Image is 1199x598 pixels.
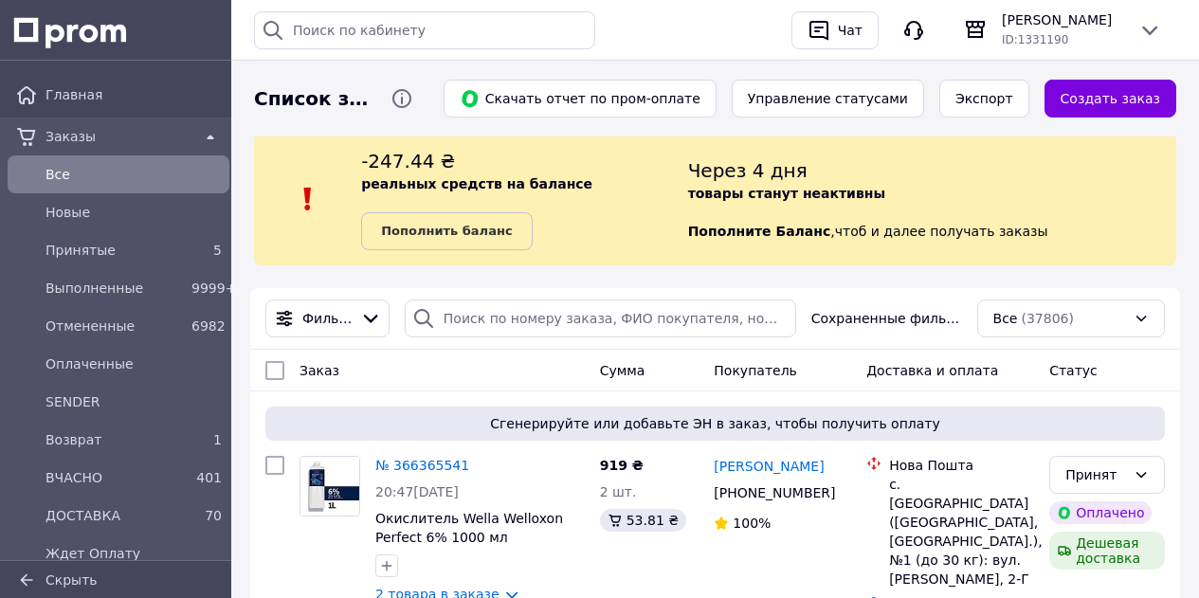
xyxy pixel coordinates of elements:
[45,241,184,260] span: Принятые
[213,432,222,447] span: 1
[45,279,184,298] span: Выполненные
[1045,80,1176,118] a: Создать заказ
[791,11,879,49] button: Чат
[375,484,459,499] span: 20:47[DATE]
[444,80,717,118] button: Скачать отчет по пром-оплате
[381,224,512,238] b: Пополнить баланс
[1049,501,1152,524] div: Оплачено
[45,392,222,411] span: SENDER
[600,484,637,499] span: 2 шт.
[45,85,222,104] span: Главная
[1049,532,1165,570] div: Дешевая доставка
[45,430,184,449] span: Возврат
[45,203,222,222] span: Новые
[45,544,222,563] span: Ждет Оплату
[45,165,222,184] span: Все
[45,354,222,373] span: Оплаченные
[993,309,1018,328] span: Все
[1021,311,1073,326] span: (37806)
[45,317,184,335] span: Отмененные
[294,185,322,213] img: :exclamation:
[191,281,236,296] span: 9999+
[375,511,563,545] a: Окислитель Wella Welloxon Perfect 6% 1000 мл
[45,468,184,487] span: ВЧАСНО
[45,572,98,588] span: Скрыть
[300,363,339,378] span: Заказ
[361,150,455,172] span: -247.44 ₴
[688,148,1176,250] div: , чтоб и далее получать заказы
[600,363,645,378] span: Сумма
[600,509,686,532] div: 53.81 ₴
[714,485,835,500] span: [PHONE_NUMBER]
[361,212,532,250] a: Пополнить баланс
[361,176,592,191] b: реальных средств на балансе
[889,456,1034,475] div: Нова Пошта
[375,458,469,473] a: № 366365541
[1049,363,1098,378] span: Статус
[254,85,375,113] span: Список заказов
[302,309,353,328] span: Фильтры
[196,470,222,485] span: 401
[45,506,184,525] span: ДОСТАВКА
[714,363,797,378] span: Покупатель
[300,457,359,516] img: Фото товару
[714,457,824,476] a: [PERSON_NAME]
[889,475,1034,589] div: с. [GEOGRAPHIC_DATA] ([GEOGRAPHIC_DATA], [GEOGRAPHIC_DATA].), №1 (до 30 кг): вул. [PERSON_NAME], 2-Г
[213,243,222,258] span: 5
[300,456,360,516] a: Фото товару
[688,186,885,201] b: товары станут неактивны
[834,16,866,45] div: Чат
[1065,464,1126,485] div: Принят
[733,516,771,531] span: 100%
[811,309,962,328] span: Сохраненные фильтры:
[1002,10,1123,29] span: [PERSON_NAME]
[45,127,191,146] span: Заказы
[939,80,1029,118] button: Экспорт
[405,299,796,337] input: Поиск по номеру заказа, ФИО покупателя, номеру телефона, Email, номеру накладной
[866,363,998,378] span: Доставка и оплата
[688,224,831,239] b: Пополните Баланс
[254,11,595,49] input: Поиск по кабинету
[688,159,808,182] span: Через 4 дня
[600,458,644,473] span: 919 ₴
[273,414,1157,433] span: Сгенерируйте или добавьте ЭН в заказ, чтобы получить оплату
[1002,33,1068,46] span: ID: 1331190
[205,508,222,523] span: 70
[732,80,924,118] button: Управление статусами
[191,318,226,334] span: 6982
